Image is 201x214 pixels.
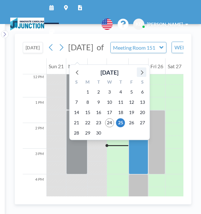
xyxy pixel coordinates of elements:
span: Wednesday, September 3, 2025 [105,87,114,96]
span: Sunday, September 7, 2025 [72,98,81,107]
div: Sun 21 [47,58,66,74]
span: Friday, September 12, 2025 [127,98,136,107]
span: Thursday, September 11, 2025 [116,98,125,107]
span: Tuesday, September 2, 2025 [94,87,103,96]
div: 1 PM [23,97,46,123]
span: Monday, September 1, 2025 [83,87,92,96]
span: Friday, September 26, 2025 [127,118,136,127]
input: Meeting Room 151 [111,42,160,53]
span: [DATE] [68,42,93,52]
span: KD [136,21,142,27]
div: M [82,78,93,87]
span: Sunday, September 28, 2025 [72,128,81,137]
span: Tuesday, September 23, 2025 [94,118,103,127]
div: S [137,78,148,87]
div: Mon 22 [66,58,88,74]
div: 4 PM [23,174,46,200]
div: Sat 27 [165,58,183,74]
div: Wed 24 [107,58,128,74]
div: W [104,78,115,87]
span: Sunday, September 14, 2025 [72,108,81,117]
div: T [93,78,104,87]
div: 12 PM [23,72,46,97]
span: Wednesday, September 24, 2025 [105,118,114,127]
span: Sunday, September 21, 2025 [72,118,81,127]
div: 2 PM [23,123,46,149]
span: Tuesday, September 9, 2025 [94,98,103,107]
span: of [97,42,104,52]
button: [DATE] [23,42,43,53]
span: Monday, September 15, 2025 [83,108,92,117]
span: Saturday, September 20, 2025 [138,108,147,117]
span: Wednesday, September 10, 2025 [105,98,114,107]
div: S [71,78,82,87]
span: Saturday, September 13, 2025 [138,98,147,107]
span: Monday, September 22, 2025 [83,118,92,127]
span: [PERSON_NAME] [147,21,183,27]
span: Saturday, September 27, 2025 [138,118,147,127]
span: Thursday, September 25, 2025 [116,118,125,127]
span: Monday, September 29, 2025 [83,128,92,137]
span: Friday, September 5, 2025 [127,87,136,96]
div: Thu 25 [129,58,148,74]
div: 3 PM [23,149,46,174]
span: Friday, September 19, 2025 [127,108,136,117]
span: Saturday, September 6, 2025 [138,87,147,96]
span: Thursday, September 18, 2025 [116,108,125,117]
span: Wednesday, September 17, 2025 [105,108,114,117]
span: Monday, September 8, 2025 [83,98,92,107]
img: organization-logo [10,18,44,30]
span: Tuesday, September 16, 2025 [94,108,103,117]
span: Thursday, September 4, 2025 [116,87,125,96]
div: Fri 26 [149,58,165,74]
div: Tue 23 [88,58,107,74]
span: Tuesday, September 30, 2025 [94,128,103,137]
div: F [126,78,137,87]
div: T [115,78,126,87]
div: [DATE] [100,68,118,77]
